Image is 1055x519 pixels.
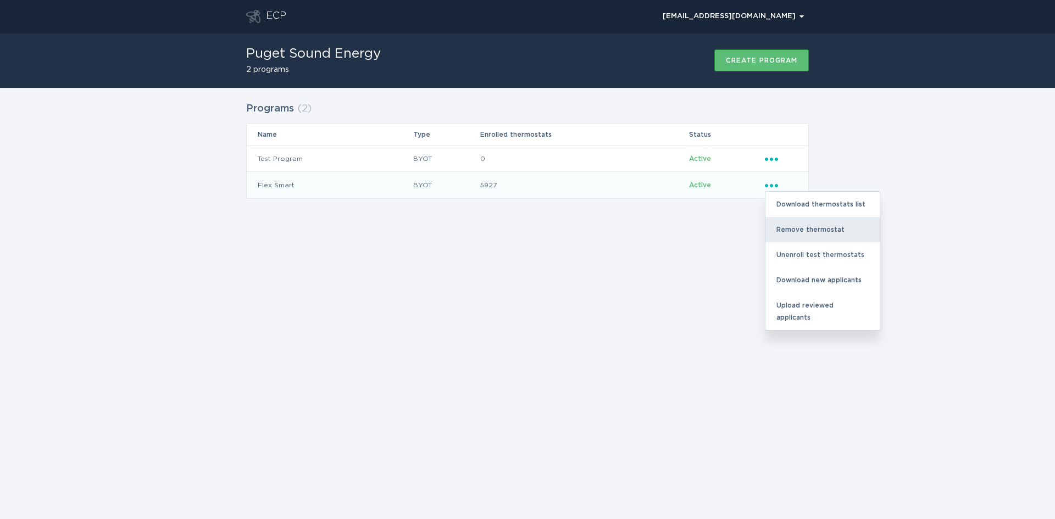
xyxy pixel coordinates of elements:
div: Popover menu [765,153,797,165]
td: Test Program [247,146,413,172]
th: Enrolled thermostats [480,124,689,146]
div: Upload reviewed applicants [765,293,880,330]
h2: 2 programs [246,66,381,74]
div: Download thermostats list [765,192,880,217]
h2: Programs [246,99,294,119]
button: Go to dashboard [246,10,260,23]
td: BYOT [413,146,479,172]
tr: Table Headers [247,124,808,146]
td: 0 [480,146,689,172]
tr: 5f1247f2c0434ff9aaaf0393365fb9fe [247,172,808,198]
div: [EMAIL_ADDRESS][DOMAIN_NAME] [663,13,804,20]
div: Create program [726,57,797,64]
span: Active [689,155,711,162]
th: Name [247,124,413,146]
div: Download new applicants [765,267,880,293]
td: 5927 [480,172,689,198]
h1: Puget Sound Energy [246,47,381,60]
tr: 99594c4f6ff24edb8ece91689c11225c [247,146,808,172]
th: Type [413,124,479,146]
td: BYOT [413,172,479,198]
div: Unenroll test thermostats [765,242,880,267]
td: Flex Smart [247,172,413,198]
div: Remove thermostat [765,217,880,242]
th: Status [688,124,764,146]
span: ( 2 ) [297,104,312,114]
button: Create program [714,49,809,71]
button: Open user account details [658,8,809,25]
div: Popover menu [658,8,809,25]
div: ECP [266,10,286,23]
span: Active [689,182,711,188]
